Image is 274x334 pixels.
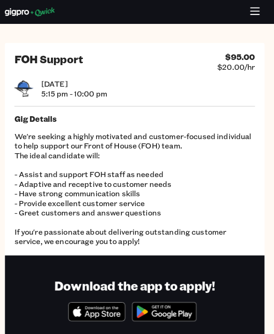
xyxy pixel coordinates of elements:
span: [DATE] [45,78,110,87]
h1: Download the app to apply! [58,274,216,289]
a: Download on the App Store [72,308,128,318]
span: 5:15 pm - 10:00 pm [45,87,110,96]
h2: FOH Support [19,52,87,65]
span: $20.00/hr [218,61,255,70]
h5: Gig Details [19,112,255,122]
p: We're seeking a highly motivated and customer-focused individual to help support our Front of Hou... [19,129,255,242]
h4: $95.00 [226,52,255,61]
img: Get it on Google Play [130,292,202,320]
